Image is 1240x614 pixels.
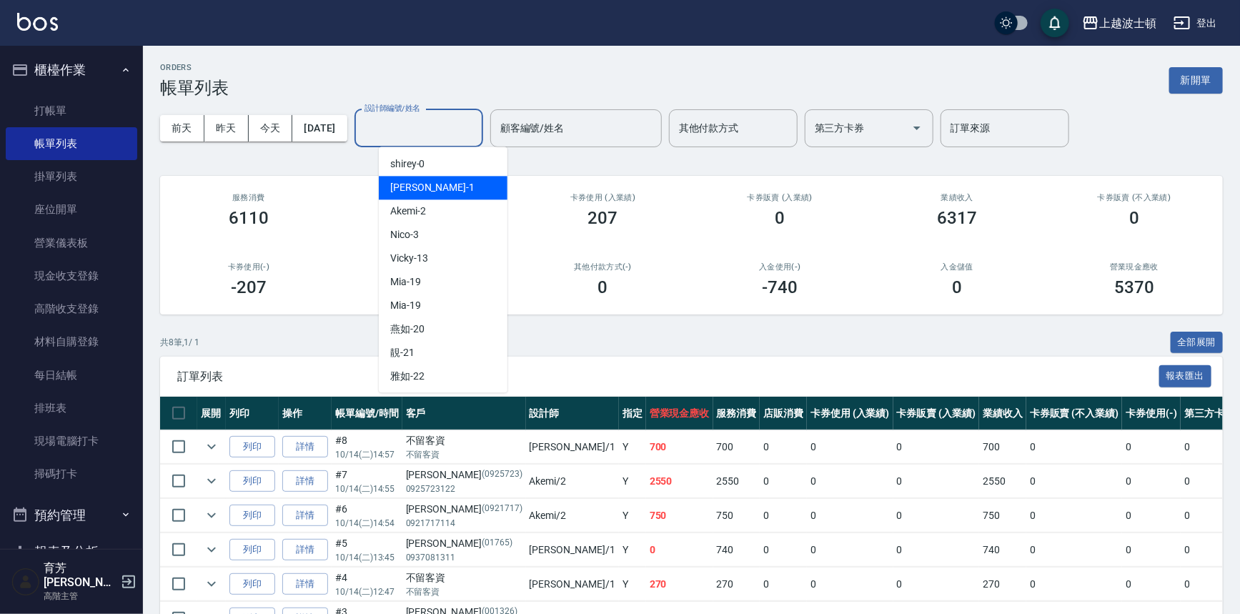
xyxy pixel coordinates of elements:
a: 掛單列表 [6,160,137,193]
td: 0 [760,499,807,533]
button: 列印 [229,436,275,458]
a: 詳情 [282,573,328,595]
button: 新開單 [1169,67,1223,94]
td: #8 [332,430,402,464]
a: 營業儀表板 [6,227,137,259]
a: 詳情 [282,539,328,561]
th: 業績收入 [979,397,1026,430]
span: Akemi -2 [390,204,426,219]
a: 帳單列表 [6,127,137,160]
button: Open [906,117,928,139]
td: #6 [332,499,402,533]
th: 設計師 [526,397,619,430]
th: 服務消費 [713,397,760,430]
h3: 0 [1129,208,1139,228]
h2: 店販消費 [354,193,497,202]
td: 0 [760,465,807,498]
h3: 服務消費 [177,193,320,202]
p: (0921717) [482,502,522,517]
div: [PERSON_NAME] [406,467,522,482]
p: 10/14 (二) 13:45 [335,551,399,564]
button: 登出 [1168,10,1223,36]
td: Y [619,430,646,464]
td: 0 [760,533,807,567]
a: 現金收支登錄 [6,259,137,292]
td: 270 [979,568,1026,601]
button: 報表及分析 [6,533,137,570]
h2: 入金使用(-) [708,262,851,272]
a: 詳情 [282,470,328,492]
td: 0 [893,533,980,567]
td: 0 [1122,430,1181,464]
button: 櫃檯作業 [6,51,137,89]
h3: 6317 [937,208,977,228]
p: 不留客資 [406,585,522,598]
th: 指定 [619,397,646,430]
span: 雅如 -22 [390,369,425,384]
h3: 207 [588,208,618,228]
th: 列印 [226,397,279,430]
a: 材料自購登錄 [6,325,137,358]
th: 卡券販賣 (入業績) [893,397,980,430]
span: Mia -19 [390,274,421,289]
h2: 第三方卡券(-) [354,262,497,272]
h3: 5370 [1114,277,1154,297]
p: 10/14 (二) 14:57 [335,448,399,461]
div: 不留客資 [406,433,522,448]
button: 報表匯出 [1159,365,1212,387]
td: 0 [760,568,807,601]
button: expand row [201,436,222,457]
button: expand row [201,505,222,526]
td: 740 [979,533,1026,567]
a: 座位開單 [6,193,137,226]
h3: 0 [598,277,608,297]
h2: 卡券使用(-) [177,262,320,272]
td: Y [619,499,646,533]
label: 設計師編號/姓名 [364,103,420,114]
td: 270 [646,568,713,601]
td: 270 [713,568,760,601]
th: 卡券販賣 (不入業績) [1026,397,1122,430]
span: 燕如 -20 [390,322,425,337]
span: Mia -19 [390,298,421,313]
td: Y [619,533,646,567]
td: 740 [713,533,760,567]
td: [PERSON_NAME] /1 [526,430,619,464]
th: 展開 [197,397,226,430]
td: 2550 [713,465,760,498]
button: 上越波士頓 [1076,9,1162,38]
a: 打帳單 [6,94,137,127]
button: 列印 [229,573,275,595]
td: 0 [893,465,980,498]
span: shirey -0 [390,157,425,172]
td: 0 [1122,499,1181,533]
img: Person [11,568,40,596]
h3: -740 [763,277,798,297]
h2: 營業現金應收 [1063,262,1206,272]
p: 共 8 筆, 1 / 1 [160,336,199,349]
h3: -207 [231,277,267,297]
h5: 育芳[PERSON_NAME] [44,561,116,590]
a: 排班表 [6,392,137,425]
a: 掃碼打卡 [6,457,137,490]
h2: 卡券販賣 (入業績) [708,193,851,202]
a: 現場電腦打卡 [6,425,137,457]
th: 卡券使用 (入業績) [807,397,893,430]
a: 報表匯出 [1159,369,1212,382]
td: 0 [893,499,980,533]
td: 0 [1122,465,1181,498]
td: 0 [807,499,893,533]
button: 今天 [249,115,293,142]
td: 750 [646,499,713,533]
h2: 業績收入 [886,193,1028,202]
td: Akemi /2 [526,465,619,498]
td: 0 [1026,465,1122,498]
span: [PERSON_NAME] -1 [390,180,475,195]
a: 每日結帳 [6,359,137,392]
p: 10/14 (二) 14:55 [335,482,399,495]
td: 0 [1026,533,1122,567]
p: 10/14 (二) 12:47 [335,585,399,598]
td: 0 [893,568,980,601]
td: 0 [1122,568,1181,601]
h3: 0 [775,208,785,228]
